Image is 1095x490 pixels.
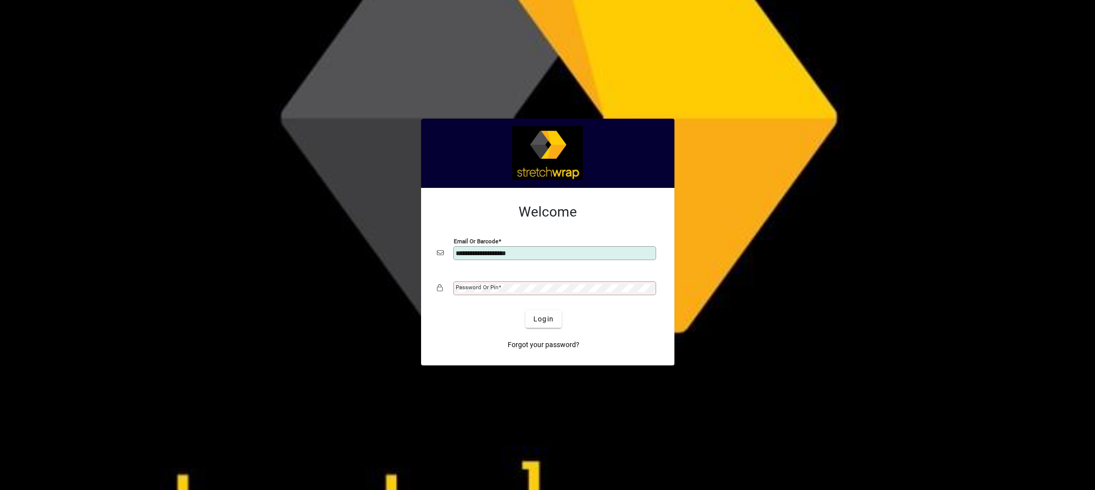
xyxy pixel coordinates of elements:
mat-label: Email or Barcode [454,238,498,245]
h2: Welcome [437,204,659,221]
button: Login [525,310,562,328]
span: Forgot your password? [508,340,579,350]
span: Login [533,314,554,324]
mat-label: Password or Pin [456,284,498,291]
a: Forgot your password? [504,336,583,354]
